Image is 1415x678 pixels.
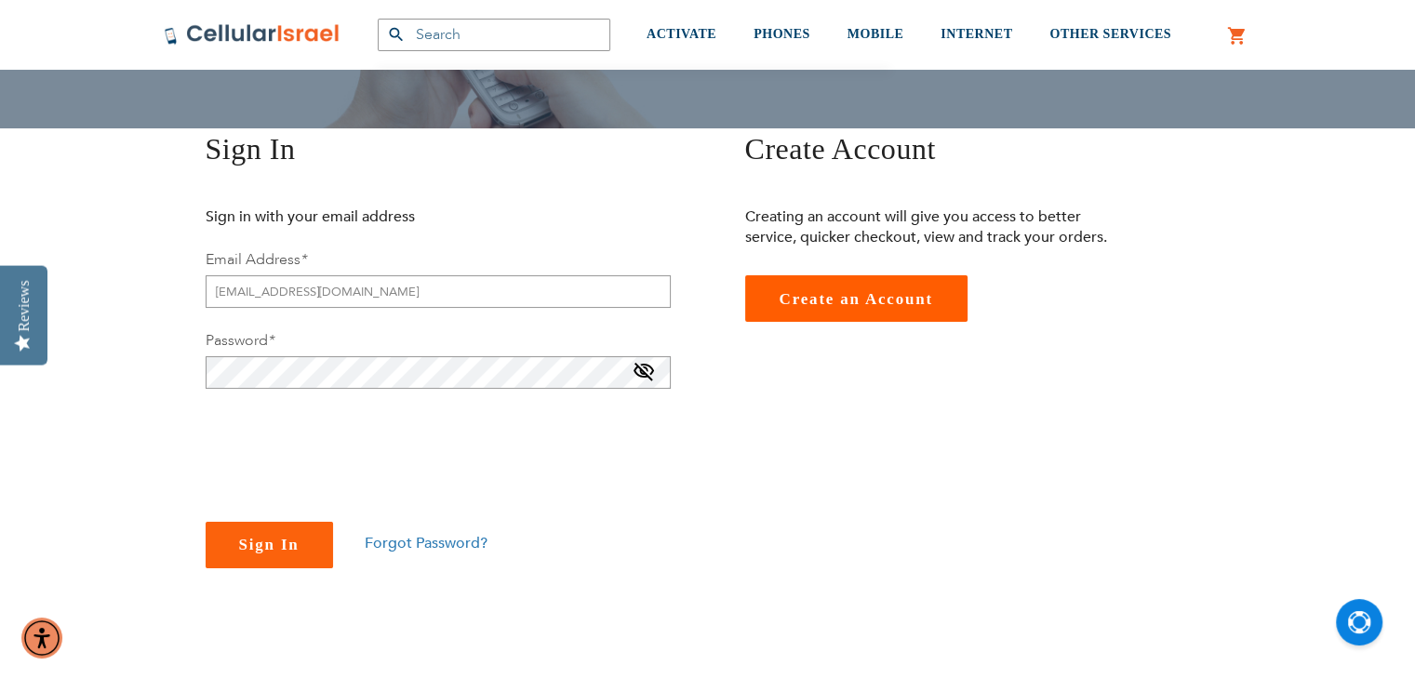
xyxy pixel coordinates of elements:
[239,536,300,553] span: Sign In
[206,206,582,227] p: Sign in with your email address
[16,280,33,331] div: Reviews
[745,206,1122,247] p: Creating an account will give you access to better service, quicker checkout, view and track your...
[21,618,62,658] div: Accessibility Menu
[164,23,340,46] img: Cellular Israel Logo
[745,275,968,322] a: Create an Account
[206,249,307,270] label: Email Address
[206,132,296,166] span: Sign In
[941,27,1012,41] span: INTERNET
[754,27,810,41] span: PHONES
[1049,27,1171,41] span: OTHER SERVICES
[745,132,936,166] span: Create Account
[206,522,333,568] button: Sign In
[206,330,274,351] label: Password
[848,27,904,41] span: MOBILE
[780,290,933,308] span: Create an Account
[647,27,716,41] span: ACTIVATE
[206,411,488,484] iframe: reCAPTCHA
[378,19,610,51] input: Search
[206,275,671,308] input: Email
[365,533,487,553] a: Forgot Password?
